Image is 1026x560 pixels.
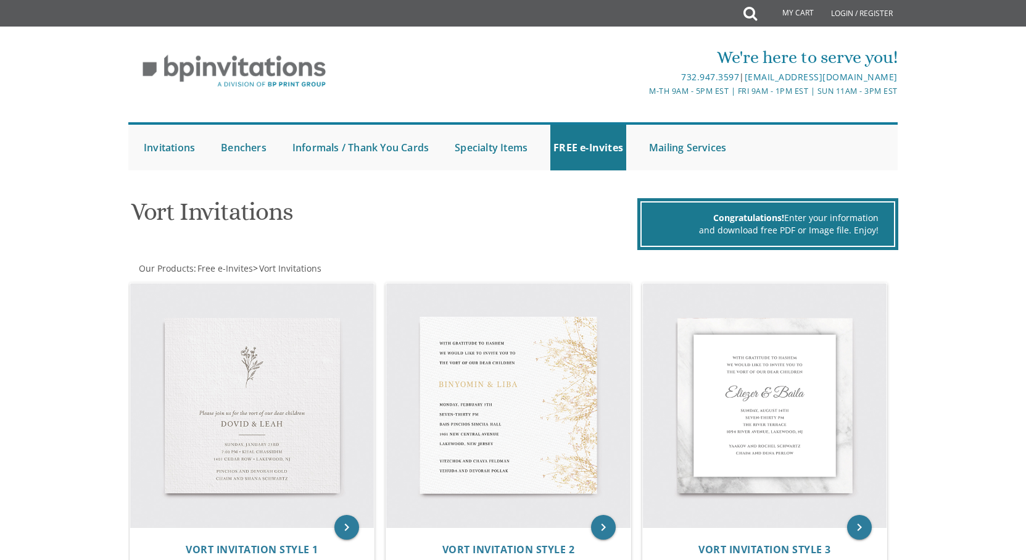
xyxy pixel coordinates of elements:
[186,543,318,556] span: Vort Invitation Style 1
[698,544,831,556] a: Vort Invitation Style 3
[334,515,359,540] a: keyboard_arrow_right
[186,544,318,556] a: Vort Invitation Style 1
[386,45,898,70] div: We're here to serve you!
[591,515,616,540] a: keyboard_arrow_right
[196,262,253,274] a: Free e-Invites
[745,71,898,83] a: [EMAIL_ADDRESS][DOMAIN_NAME]
[442,543,575,556] span: Vort Invitation Style 2
[258,262,321,274] a: Vort Invitations
[657,212,879,224] div: Enter your information
[386,283,631,528] img: Vort Invitation Style 2
[550,125,626,170] a: FREE e-Invites
[681,71,739,83] a: 732.947.3597
[138,262,194,274] a: Our Products
[386,70,898,85] div: |
[130,283,374,528] img: Vort Invitation Style 1
[253,262,321,274] span: >
[643,283,887,528] img: Vort Invitation Style 3
[847,515,872,540] a: keyboard_arrow_right
[386,85,898,98] div: M-Th 9am - 5pm EST | Fri 9am - 1pm EST | Sun 11am - 3pm EST
[131,198,634,235] h1: Vort Invitations
[442,544,575,556] a: Vort Invitation Style 2
[756,1,822,26] a: My Cart
[218,125,270,170] a: Benchers
[141,125,198,170] a: Invitations
[289,125,432,170] a: Informals / Thank You Cards
[657,224,879,236] div: and download free PDF or Image file. Enjoy!
[259,262,321,274] span: Vort Invitations
[128,262,513,275] div: :
[128,46,340,97] img: BP Invitation Loft
[646,125,729,170] a: Mailing Services
[197,262,253,274] span: Free e-Invites
[713,212,784,224] span: Congratulations!
[698,543,831,556] span: Vort Invitation Style 3
[452,125,531,170] a: Specialty Items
